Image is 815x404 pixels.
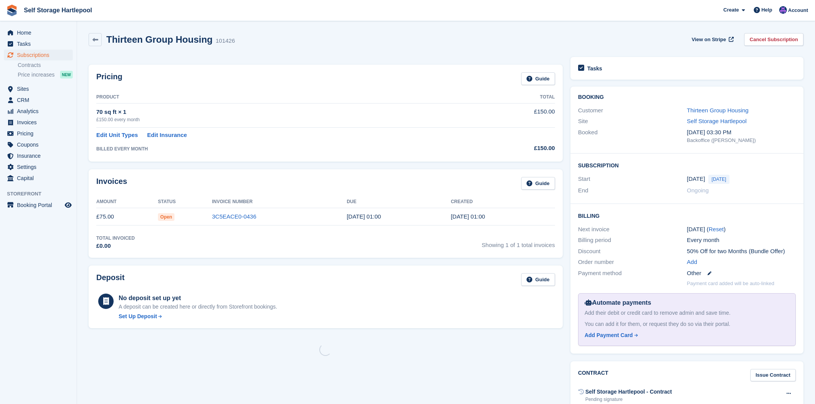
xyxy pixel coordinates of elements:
div: Pending signature [585,396,672,403]
h2: Booking [578,94,796,100]
div: Site [578,117,687,126]
h2: Subscription [578,161,796,169]
a: menu [4,139,73,150]
a: Self Storage Hartlepool [21,4,95,17]
div: You can add it for them, or request they do so via their portal. [585,320,789,328]
a: Cancel Subscription [744,33,803,46]
td: £75.00 [96,208,158,225]
a: Add Payment Card [585,331,786,339]
span: Ongoing [687,187,709,194]
a: menu [4,83,73,94]
th: Invoice Number [212,196,347,208]
a: menu [4,150,73,161]
a: Guide [521,72,555,85]
div: No deposit set up yet [119,294,277,303]
th: Due [347,196,451,208]
div: Booked [578,128,687,144]
img: Sean Wood [779,6,787,14]
div: NEW [60,71,73,78]
a: Preview store [64,200,73,210]
h2: Pricing [96,72,122,85]
time: 2025-08-15 00:00:00 UTC [687,175,705,184]
div: 101426 [216,37,235,45]
a: menu [4,106,73,117]
span: Sites [17,83,63,94]
span: Pricing [17,128,63,139]
div: £150.00 [469,144,555,153]
a: menu [4,50,73,60]
a: Edit Unit Types [96,131,138,140]
div: Discount [578,247,687,256]
div: Add Payment Card [585,331,633,339]
a: menu [4,95,73,105]
div: Payment method [578,269,687,278]
p: Payment card added will be auto-linked [687,280,774,287]
th: Created [451,196,555,208]
a: Guide [521,177,555,190]
h2: Deposit [96,273,124,286]
div: 50% Off for two Months (Bundle Offer) [687,247,796,256]
span: Settings [17,162,63,172]
span: Help [761,6,772,14]
div: Other [687,269,796,278]
h2: Contract [578,369,609,382]
span: View on Stripe [692,36,726,43]
a: Thirteen Group Housing [687,107,748,114]
span: Create [723,6,739,14]
span: Booking Portal [17,200,63,210]
div: Self Storage Hartlepool - Contract [585,388,672,396]
span: Home [17,27,63,38]
a: Contracts [18,62,73,69]
a: Set Up Deposit [119,312,277,321]
span: Account [788,7,808,14]
h2: Tasks [587,65,602,72]
a: menu [4,27,73,38]
div: End [578,186,687,195]
div: 70 sq ft × 1 [96,108,469,117]
div: Customer [578,106,687,115]
h2: Thirteen Group Housing [106,34,213,45]
span: Showing 1 of 1 total invoices [482,235,555,250]
th: Total [469,91,555,104]
a: menu [4,117,73,128]
span: Capital [17,173,63,184]
h2: Invoices [96,177,127,190]
div: Order number [578,258,687,267]
img: stora-icon-8386f47178a22dfd0bd8f6a31ec36ba5ce8667c1dd55bd0f319d3a0aa187defe.svg [6,5,18,16]
div: Every month [687,236,796,245]
span: Price increases [18,71,55,78]
a: Edit Insurance [147,131,187,140]
th: Product [96,91,469,104]
div: BILLED EVERY MONTH [96,145,469,152]
a: menu [4,128,73,139]
span: Storefront [7,190,77,198]
span: [DATE] [708,175,730,184]
div: Add their debit or credit card to remove admin and save time. [585,309,789,317]
a: 3C5EACE0-0436 [212,213,256,220]
div: [DATE] ( ) [687,225,796,234]
span: Coupons [17,139,63,150]
time: 2025-08-16 00:00:00 UTC [347,213,381,220]
div: Next invoice [578,225,687,234]
span: Tasks [17,38,63,49]
a: Issue Contract [750,369,796,382]
a: View on Stripe [689,33,735,46]
div: Set Up Deposit [119,312,157,321]
a: Guide [521,273,555,286]
div: Automate payments [585,298,789,307]
th: Status [158,196,212,208]
p: A deposit can be created here or directly from Storefront bookings. [119,303,277,311]
a: Add [687,258,697,267]
span: Invoices [17,117,63,128]
div: Total Invoiced [96,235,135,242]
td: £150.00 [469,103,555,127]
div: [DATE] 03:30 PM [687,128,796,137]
a: menu [4,200,73,210]
a: menu [4,173,73,184]
span: Subscriptions [17,50,63,60]
span: CRM [17,95,63,105]
a: Self Storage Hartlepool [687,118,746,124]
time: 2025-08-15 00:00:16 UTC [451,213,485,220]
span: Analytics [17,106,63,117]
h2: Billing [578,212,796,219]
